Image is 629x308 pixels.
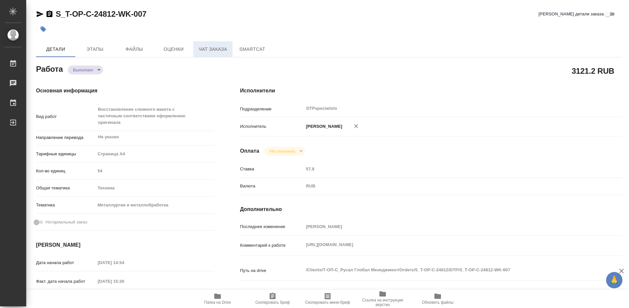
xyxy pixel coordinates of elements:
[46,10,53,18] button: Скопировать ссылку
[40,45,71,53] span: Детали
[95,258,153,267] input: Пустое поле
[95,200,214,211] div: Металлургия и металлобработка
[36,63,63,74] h2: Работа
[36,202,95,208] p: Тематика
[349,119,363,133] button: Удалить исполнителя
[240,147,259,155] h4: Оплата
[36,22,50,36] button: Добавить тэг
[95,148,214,160] div: Страница А4
[268,148,297,154] button: Не оплачена
[95,277,153,286] input: Пустое поле
[36,87,214,95] h4: Основная информация
[240,205,622,213] h4: Дополнительно
[240,106,304,112] p: Подразделение
[304,222,590,231] input: Пустое поле
[36,151,95,157] p: Тарифные единицы
[36,113,95,120] p: Вид работ
[606,272,622,288] button: 🙏
[95,166,214,176] input: Пустое поле
[240,242,304,249] p: Комментарий к работе
[158,45,189,53] span: Оценки
[240,166,304,172] p: Ставка
[264,147,305,156] div: Выполнен
[305,300,350,305] span: Скопировать мини-бриф
[46,219,87,225] span: Нотариальный заказ
[36,10,44,18] button: Скопировать ссылку для ЯМессенджера
[240,123,304,130] p: Исполнитель
[609,273,620,287] span: 🙏
[36,168,95,174] p: Кол-во единиц
[304,164,590,174] input: Пустое поле
[304,181,590,192] div: RUB
[190,290,245,308] button: Папка на Drive
[36,260,95,266] p: Дата начала работ
[36,241,214,249] h4: [PERSON_NAME]
[36,185,95,191] p: Общая тематика
[304,123,342,130] p: [PERSON_NAME]
[119,45,150,53] span: Файлы
[36,134,95,141] p: Направление перевода
[410,290,465,308] button: Обновить файлы
[240,223,304,230] p: Последнее изменение
[572,65,614,76] h2: 3121.2 RUB
[304,239,590,250] textarea: [URL][DOMAIN_NAME]
[304,264,590,276] textarea: /Clients/Т-ОП-С_Русал Глобал Менеджмент/Orders/S_T-OP-C-24812/DTP/S_T-OP-C-24812-WK-007
[240,87,622,95] h4: Исполнители
[197,45,229,53] span: Чат заказа
[79,45,111,53] span: Этапы
[240,183,304,189] p: Валюта
[240,267,304,274] p: Путь на drive
[359,298,406,307] span: Ссылка на инструкции верстки
[71,67,95,73] button: Выполнен
[56,10,146,18] a: S_T-OP-C-24812-WK-007
[355,290,410,308] button: Ссылка на инструкции верстки
[300,290,355,308] button: Скопировать мини-бриф
[204,300,231,305] span: Папка на Drive
[245,290,300,308] button: Скопировать бриф
[237,45,268,53] span: SmartCat
[422,300,454,305] span: Обновить файлы
[255,300,290,305] span: Скопировать бриф
[68,66,103,74] div: Выполнен
[36,278,95,285] p: Факт. дата начала работ
[539,11,604,17] span: [PERSON_NAME] детали заказа
[95,183,214,194] div: Техника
